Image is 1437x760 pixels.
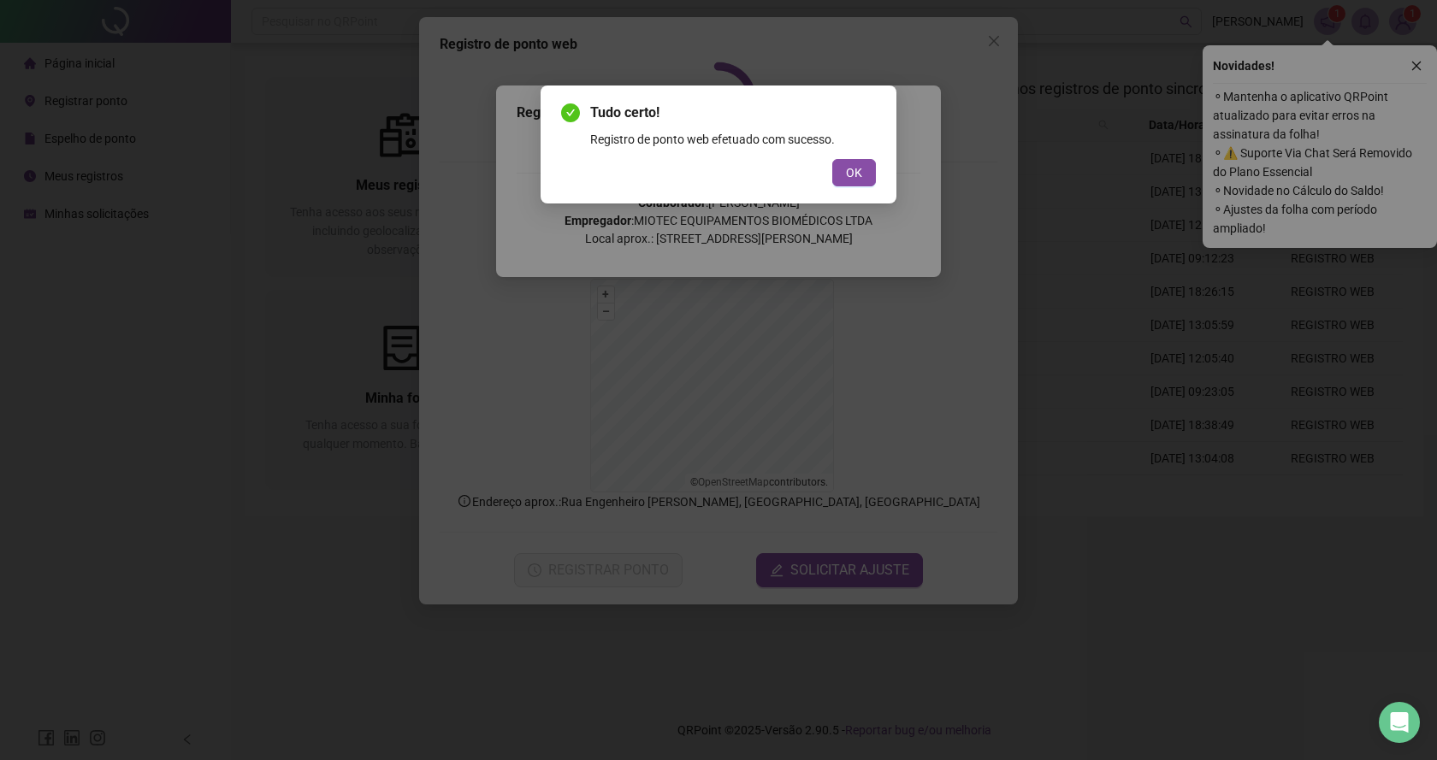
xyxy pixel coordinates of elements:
[561,103,580,122] span: check-circle
[846,163,862,182] span: OK
[590,130,876,149] div: Registro de ponto web efetuado com sucesso.
[1379,702,1420,743] div: Open Intercom Messenger
[590,103,876,123] span: Tudo certo!
[832,159,876,186] button: OK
